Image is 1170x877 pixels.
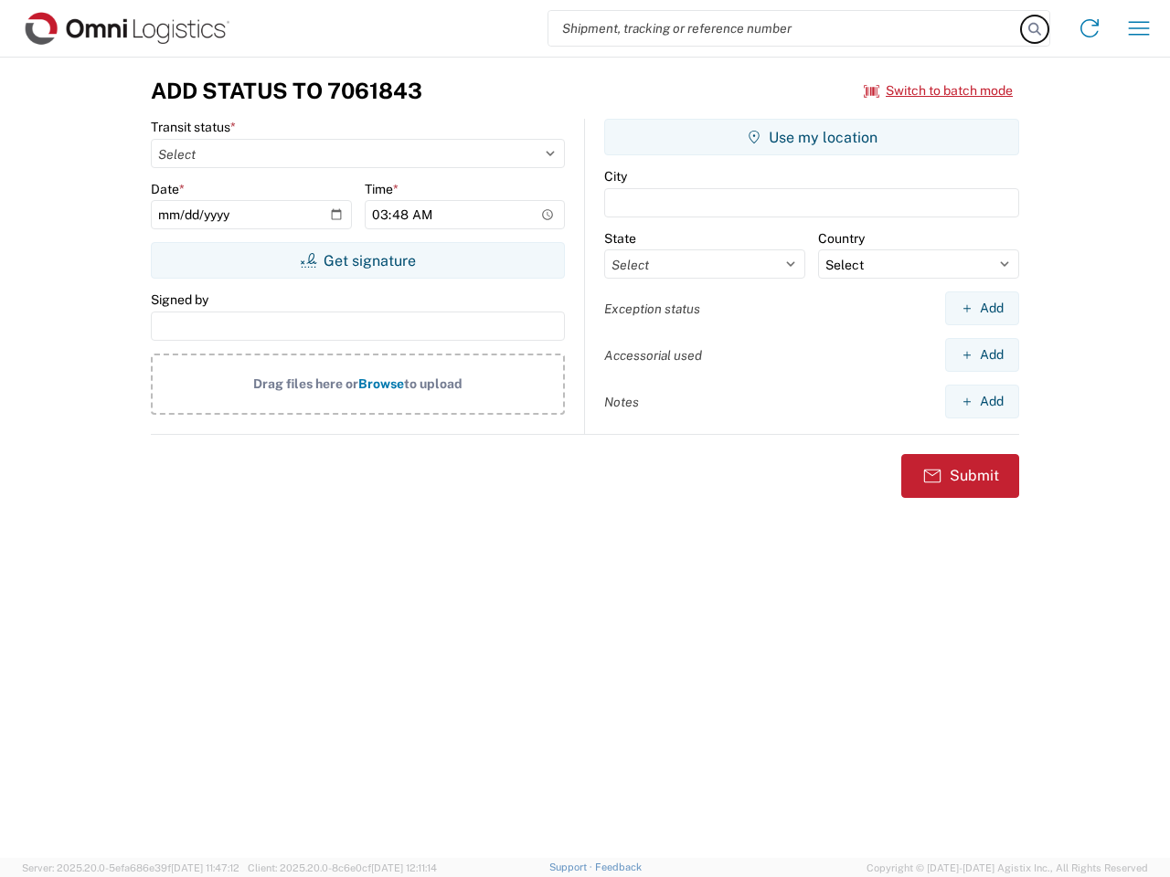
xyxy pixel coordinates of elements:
[595,861,642,872] a: Feedback
[22,862,239,873] span: Server: 2025.20.0-5efa686e39f
[549,861,595,872] a: Support
[248,862,437,873] span: Client: 2025.20.0-8c6e0cf
[253,376,358,391] span: Drag files here or
[548,11,1022,46] input: Shipment, tracking or reference number
[867,860,1148,876] span: Copyright © [DATE]-[DATE] Agistix Inc., All Rights Reserved
[604,168,627,185] label: City
[151,119,236,135] label: Transit status
[365,181,399,197] label: Time
[371,862,437,873] span: [DATE] 12:11:14
[901,454,1019,498] button: Submit
[818,230,865,247] label: Country
[604,301,700,317] label: Exception status
[945,338,1019,372] button: Add
[864,76,1013,106] button: Switch to batch mode
[604,119,1019,155] button: Use my location
[404,376,463,391] span: to upload
[604,230,636,247] label: State
[604,394,639,410] label: Notes
[151,78,422,104] h3: Add Status to 7061843
[945,385,1019,418] button: Add
[151,291,208,308] label: Signed by
[604,347,702,364] label: Accessorial used
[151,181,185,197] label: Date
[171,862,239,873] span: [DATE] 11:47:12
[945,291,1019,325] button: Add
[358,376,404,391] span: Browse
[151,242,565,279] button: Get signature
